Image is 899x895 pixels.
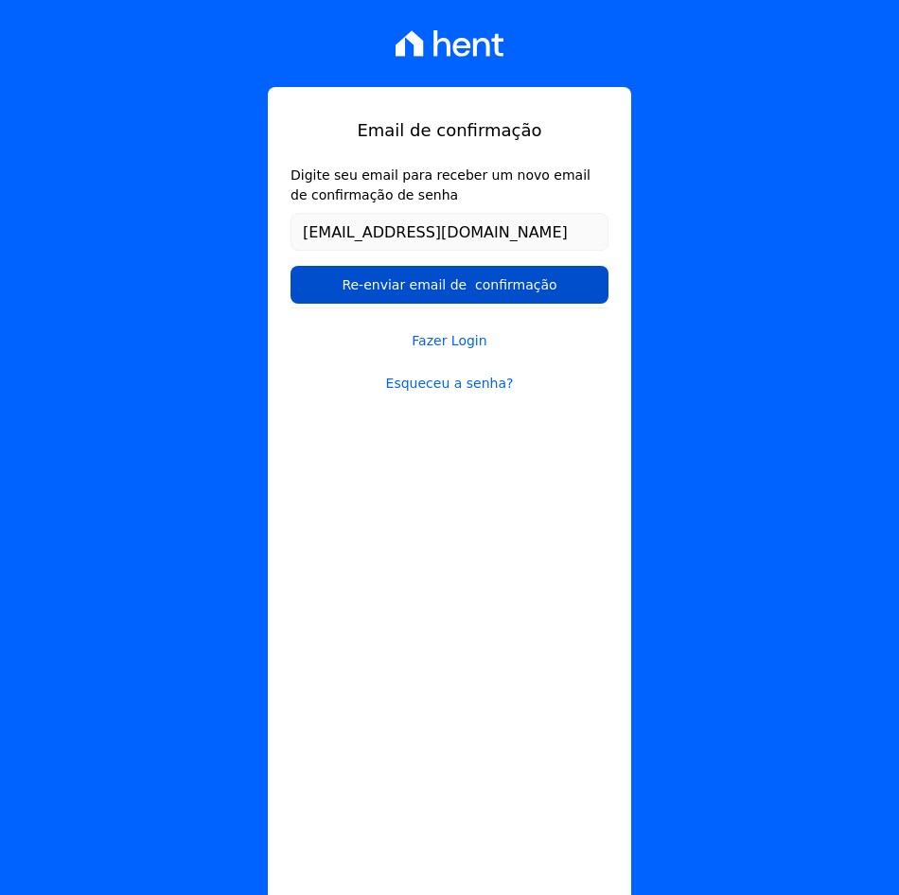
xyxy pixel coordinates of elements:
[291,213,608,251] input: Email
[291,166,608,205] label: Digite seu email para receber um novo email de confirmação de senha
[291,117,608,143] h1: Email de confirmação
[291,266,608,304] input: Re-enviar email de confirmação
[291,307,608,351] a: Fazer Login
[291,374,608,394] a: Esqueceu a senha?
